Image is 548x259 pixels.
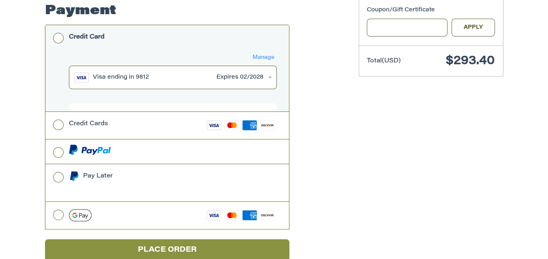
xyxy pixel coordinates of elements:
button: Visa ending in 9812Expires 02/2028 [69,66,277,89]
button: Manage [250,53,277,62]
div: Credit Cards [69,117,108,131]
span: Total (USD) [367,58,401,64]
div: Credit Card [69,30,105,44]
input: Gift Certificate or Coupon Code [367,19,447,37]
div: Visa ending in 9812 [93,73,213,82]
div: Expires 02/2028 [216,73,263,82]
button: Apply [452,19,495,37]
h2: Payment [45,3,116,19]
img: Google Pay icon [69,209,92,221]
iframe: PayPal Message 1 [69,184,234,191]
img: PayPal icon [69,145,111,155]
div: Coupon/Gift Certificate [367,6,495,15]
div: Pay Later [83,169,234,183]
img: Pay Later icon [69,171,79,181]
span: $293.40 [446,55,495,67]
